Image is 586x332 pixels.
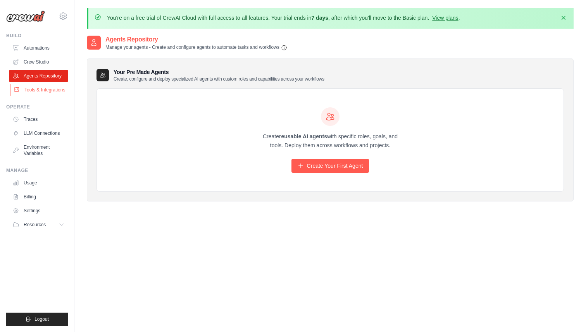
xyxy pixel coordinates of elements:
[9,56,68,68] a: Crew Studio
[291,159,369,173] a: Create Your First Agent
[432,15,458,21] a: View plans
[9,113,68,126] a: Traces
[9,177,68,189] a: Usage
[6,33,68,39] div: Build
[6,10,45,22] img: Logo
[9,141,68,160] a: Environment Variables
[9,42,68,54] a: Automations
[9,70,68,82] a: Agents Repository
[24,222,46,228] span: Resources
[105,44,287,51] p: Manage your agents - Create and configure agents to automate tasks and workflows
[311,15,328,21] strong: 7 days
[279,133,327,139] strong: reusable AI agents
[9,127,68,139] a: LLM Connections
[9,191,68,203] a: Billing
[114,76,324,82] p: Create, configure and deploy specialized AI agents with custom roles and capabilities across your...
[9,205,68,217] a: Settings
[114,68,324,82] h3: Your Pre Made Agents
[6,167,68,174] div: Manage
[107,14,460,22] p: You're on a free trial of CrewAI Cloud with full access to all features. Your trial ends in , aft...
[256,132,405,150] p: Create with specific roles, goals, and tools. Deploy them across workflows and projects.
[9,218,68,231] button: Resources
[34,316,49,322] span: Logout
[6,104,68,110] div: Operate
[6,313,68,326] button: Logout
[10,84,69,96] a: Tools & Integrations
[105,35,287,44] h2: Agents Repository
